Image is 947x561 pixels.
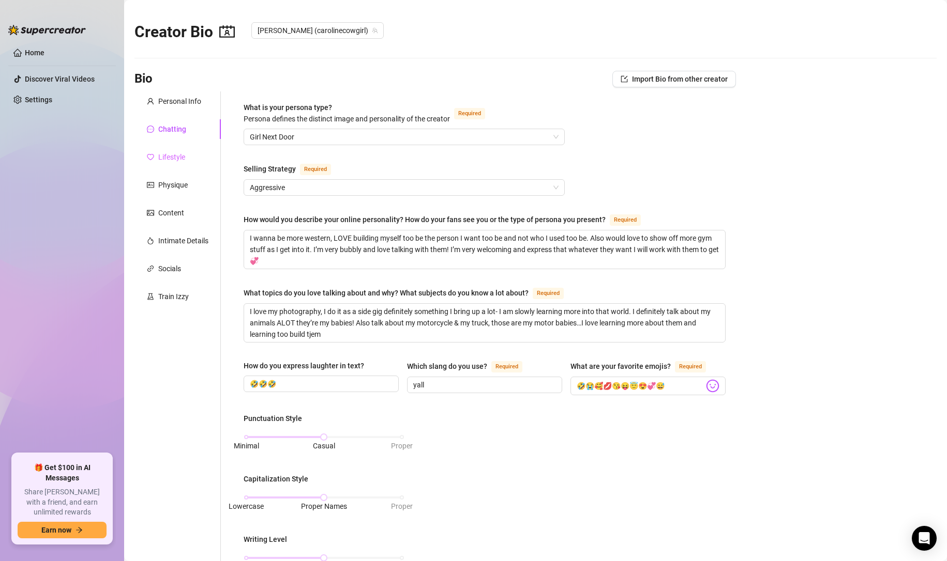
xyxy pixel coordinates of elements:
[158,235,208,246] div: Intimate Details
[234,442,259,450] span: Minimal
[244,214,606,225] div: How would you describe your online personality? How do your fans see you or the type of persona y...
[76,526,83,534] span: arrow-right
[219,24,235,39] span: contacts
[147,181,154,189] span: idcard
[533,288,564,299] span: Required
[621,75,628,83] span: import
[413,379,554,391] input: Which slang do you use?
[244,534,287,545] div: Writing Level
[25,96,52,104] a: Settings
[18,487,107,518] span: Share [PERSON_NAME] with a friend, and earn unlimited rewards
[244,163,296,175] div: Selling Strategy
[244,473,315,485] label: Capitalization Style
[632,75,728,83] span: Import Bio from other creator
[250,378,390,389] input: How do you express laughter in text?
[147,237,154,244] span: fire
[244,213,652,226] label: How would you describe your online personality? How do your fans see you or the type of persona y...
[570,360,717,372] label: What are your favorite emojis?
[244,230,725,269] textarea: How would you describe your online personality? How do your fans see you or the type of persona y...
[244,287,529,299] div: What topics do you love talking about and why? What subjects do you know a lot about?
[147,209,154,216] span: picture
[570,361,671,372] div: What are your favorite emojis?
[158,151,185,163] div: Lifestyle
[244,103,450,123] span: What is your persona type?
[454,108,485,119] span: Required
[391,442,413,450] span: Proper
[491,361,522,372] span: Required
[244,115,450,123] span: Persona defines the distinct image and personality of the creator
[25,75,95,83] a: Discover Viral Videos
[147,293,154,300] span: experiment
[407,361,487,372] div: Which slang do you use?
[407,360,534,372] label: Which slang do you use?
[244,413,309,424] label: Punctuation Style
[244,413,302,424] div: Punctuation Style
[134,22,235,42] h2: Creator Bio
[25,49,44,57] a: Home
[706,379,719,393] img: svg%3e
[610,214,641,226] span: Required
[147,153,154,161] span: heart
[300,164,331,175] span: Required
[612,71,736,87] button: Import Bio from other creator
[244,473,308,485] div: Capitalization Style
[158,291,189,302] div: Train Izzy
[244,304,725,342] textarea: What topics do you love talking about and why? What subjects do you know a lot about?
[158,207,184,219] div: Content
[18,522,107,538] button: Earn nowarrow-right
[250,129,559,145] span: Girl Next Door
[258,23,378,38] span: Caroline (carolinecowgirl)
[250,180,559,195] span: Aggressive
[134,71,153,87] h3: Bio
[147,98,154,105] span: user
[912,526,937,551] div: Open Intercom Messenger
[229,502,264,510] span: Lowercase
[244,287,575,299] label: What topics do you love talking about and why? What subjects do you know a lot about?
[577,379,704,393] input: What are your favorite emojis?
[244,360,371,371] label: How do you express laughter in text?
[147,126,154,133] span: message
[158,123,186,135] div: Chatting
[244,360,364,371] div: How do you express laughter in text?
[8,25,86,35] img: logo-BBDzfeDw.svg
[301,502,347,510] span: Proper Names
[158,96,201,107] div: Personal Info
[147,265,154,272] span: link
[675,361,706,372] span: Required
[18,463,107,483] span: 🎁 Get $100 in AI Messages
[41,526,71,534] span: Earn now
[158,263,181,274] div: Socials
[158,179,188,191] div: Physique
[313,442,335,450] span: Casual
[244,534,294,545] label: Writing Level
[391,502,413,510] span: Proper
[372,27,378,34] span: team
[244,163,342,175] label: Selling Strategy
